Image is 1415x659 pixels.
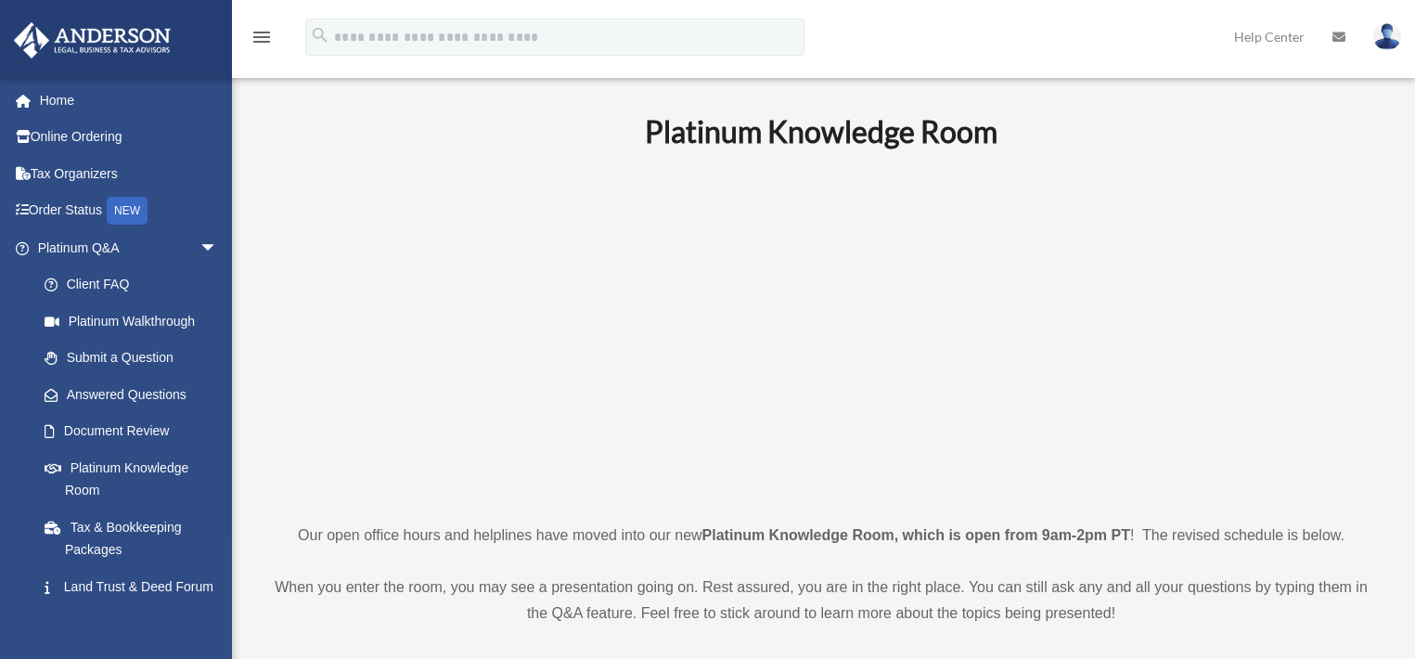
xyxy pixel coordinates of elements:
p: Our open office hours and helplines have moved into our new ! The revised schedule is below. [264,523,1378,549]
img: Anderson Advisors Platinum Portal [8,22,176,58]
a: Online Ordering [13,119,246,156]
strong: Platinum Knowledge Room, which is open from 9am-2pm PT [702,527,1130,543]
a: Home [13,82,246,119]
i: menu [251,26,273,48]
span: arrow_drop_down [199,229,237,267]
a: Client FAQ [26,266,246,304]
i: search [310,25,330,45]
a: Platinum Q&Aarrow_drop_down [13,229,246,266]
a: Document Review [26,413,246,450]
a: Order StatusNEW [13,192,246,230]
a: Land Trust & Deed Forum [26,568,246,605]
a: Submit a Question [26,340,246,377]
a: menu [251,32,273,48]
a: Tax Organizers [13,155,246,192]
b: Platinum Knowledge Room [645,113,997,149]
p: When you enter the room, you may see a presentation going on. Rest assured, you are in the right ... [264,575,1378,627]
a: Answered Questions [26,376,246,413]
a: Tax & Bookkeeping Packages [26,509,246,568]
a: Platinum Walkthrough [26,303,246,340]
img: User Pic [1373,23,1401,50]
div: NEW [107,197,148,225]
a: Platinum Knowledge Room [26,449,237,509]
iframe: 231110_Toby_KnowledgeRoom [543,174,1100,488]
